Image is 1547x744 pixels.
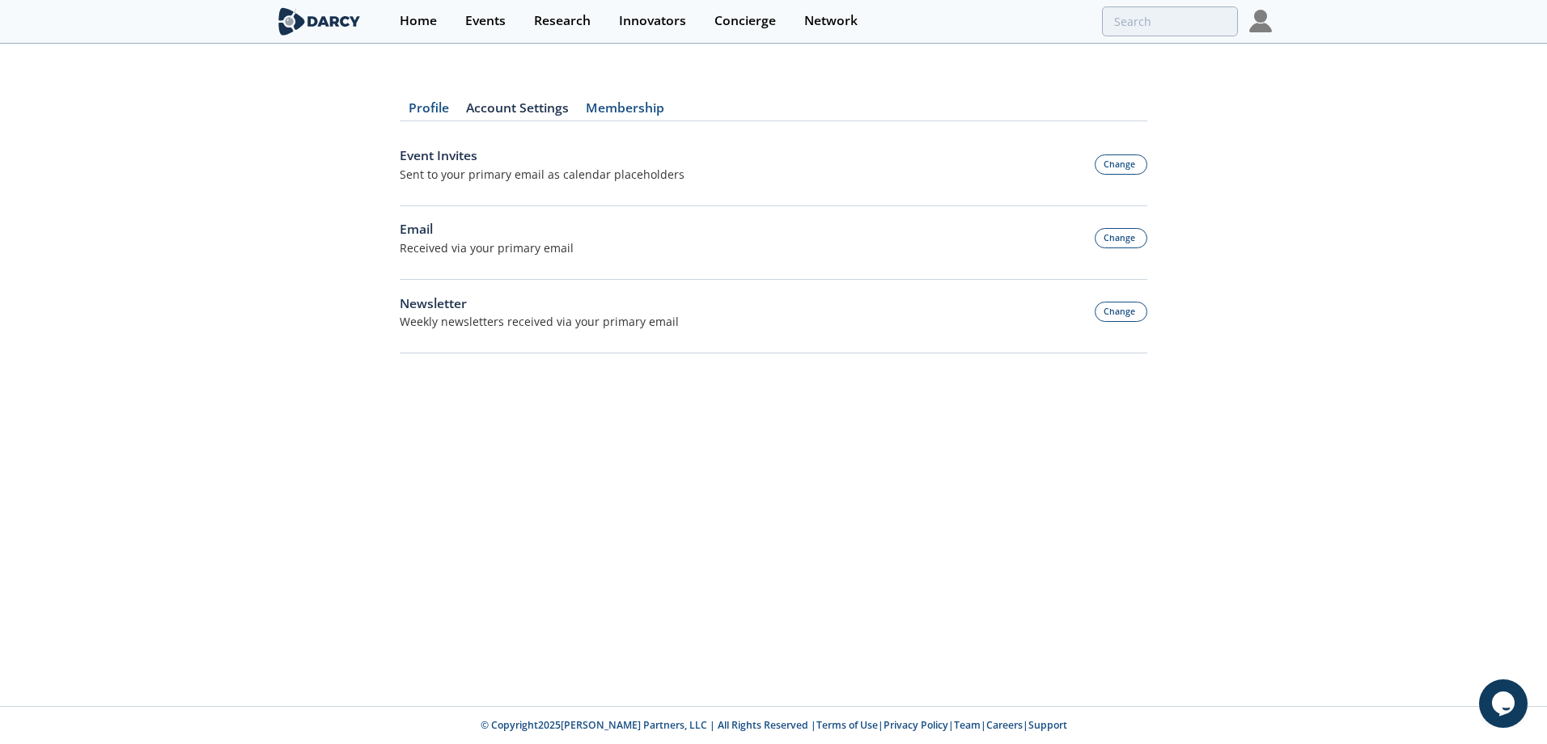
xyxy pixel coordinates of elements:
[816,718,878,732] a: Terms of Use
[400,15,437,27] div: Home
[400,239,574,256] p: Received via your primary email
[1095,154,1148,175] button: Change
[457,102,577,121] a: Account Settings
[400,313,679,330] div: Weekly newsletters received via your primary email
[400,220,574,239] div: Email
[954,718,981,732] a: Team
[1028,718,1067,732] a: Support
[400,146,684,166] div: Event Invites
[534,15,591,27] div: Research
[175,718,1372,733] p: © Copyright 2025 [PERSON_NAME] Partners, LLC | All Rights Reserved | | | | |
[884,718,948,732] a: Privacy Policy
[400,102,457,121] a: Profile
[804,15,858,27] div: Network
[1249,10,1272,32] img: Profile
[986,718,1023,732] a: Careers
[275,7,363,36] img: logo-wide.svg
[577,102,672,121] a: Membership
[714,15,776,27] div: Concierge
[1479,679,1531,728] iframe: chat widget
[619,15,686,27] div: Innovators
[1095,228,1148,248] button: Change
[400,294,679,314] div: Newsletter
[400,166,684,183] div: Sent to your primary email as calendar placeholders
[465,15,506,27] div: Events
[1095,302,1148,322] button: Change
[1102,6,1238,36] input: Advanced Search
